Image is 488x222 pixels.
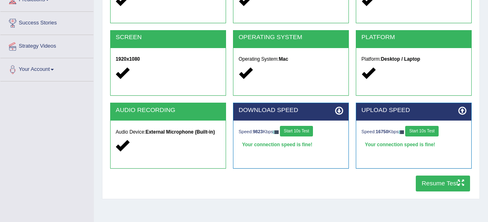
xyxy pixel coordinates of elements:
[362,34,466,41] h2: PLATFORM
[416,176,470,191] button: Resume Test
[279,56,288,62] strong: Mac
[239,140,344,151] div: Your connection speed is fine!
[273,130,279,134] img: ajax-loader-fb-connection.gif
[0,58,93,79] a: Your Account
[362,126,466,138] div: Speed: Kbps
[362,140,466,151] div: Your connection speed is fine!
[0,12,93,32] a: Success Stories
[376,129,388,134] strong: 16750
[239,126,344,138] div: Speed: Kbps
[362,57,466,62] h5: Platform:
[146,129,215,135] strong: External Microphone (Built-in)
[280,126,313,136] button: Start 10s Test
[239,34,344,41] h2: OPERATING SYSTEM
[115,130,220,135] h5: Audio Device:
[362,107,466,114] h2: UPLOAD SPEED
[0,35,93,55] a: Strategy Videos
[115,107,220,114] h2: AUDIO RECORDING
[399,130,404,134] img: ajax-loader-fb-connection.gif
[115,56,140,62] strong: 1920x1080
[253,129,263,134] strong: 9823
[381,56,420,62] strong: Desktop / Laptop
[405,126,438,136] button: Start 10s Test
[115,34,220,41] h2: SCREEN
[239,107,344,114] h2: DOWNLOAD SPEED
[239,57,344,62] h5: Operating System:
